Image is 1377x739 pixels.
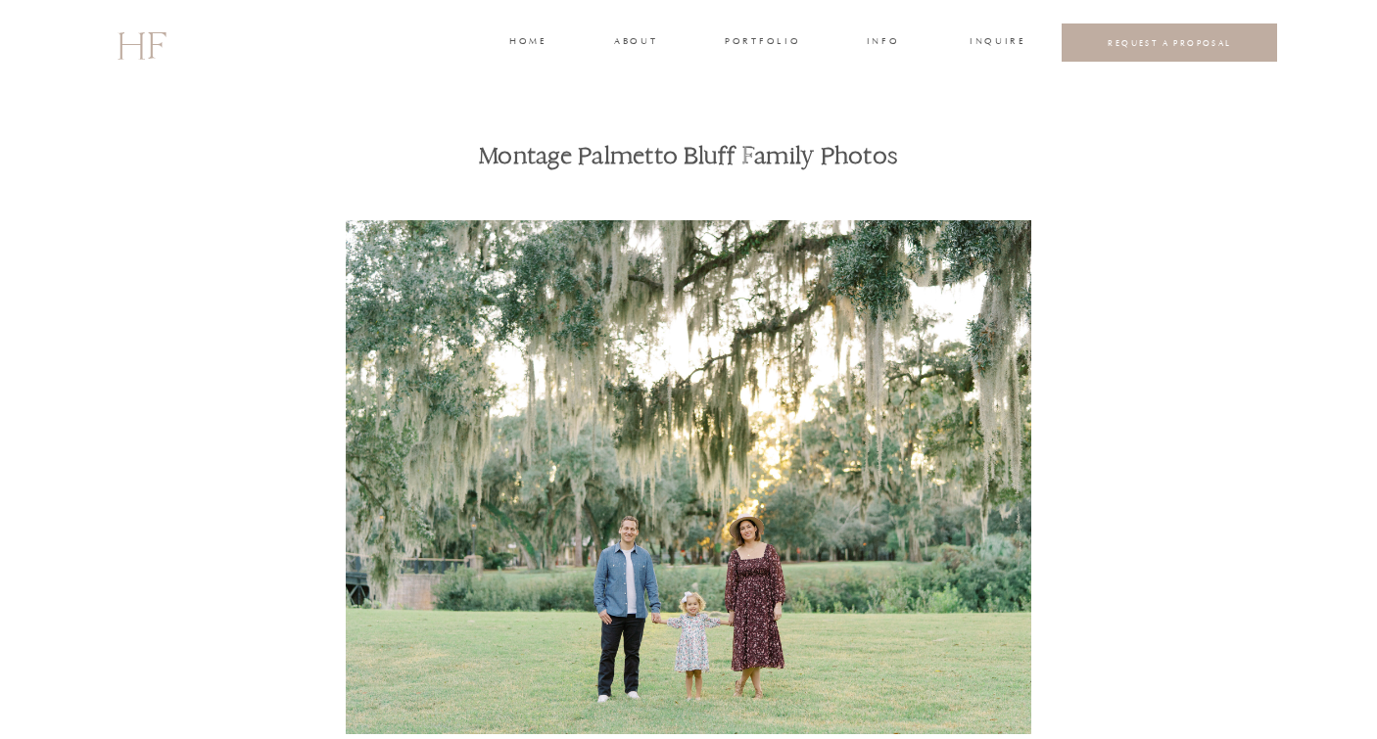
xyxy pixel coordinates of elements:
h1: Montage Palmetto Bluff Family Photos [278,140,1099,172]
a: REQUEST A PROPOSAL [1077,37,1262,48]
img: Montage-Palmetto-Bluff-Family-Photos-film-photographer-hannah-forsberg-7.jpg [346,220,1031,734]
a: portfolio [725,34,798,52]
a: HF [117,15,166,71]
a: about [614,34,655,52]
a: INFO [865,34,901,52]
a: INQUIRE [970,34,1022,52]
a: home [509,34,546,52]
